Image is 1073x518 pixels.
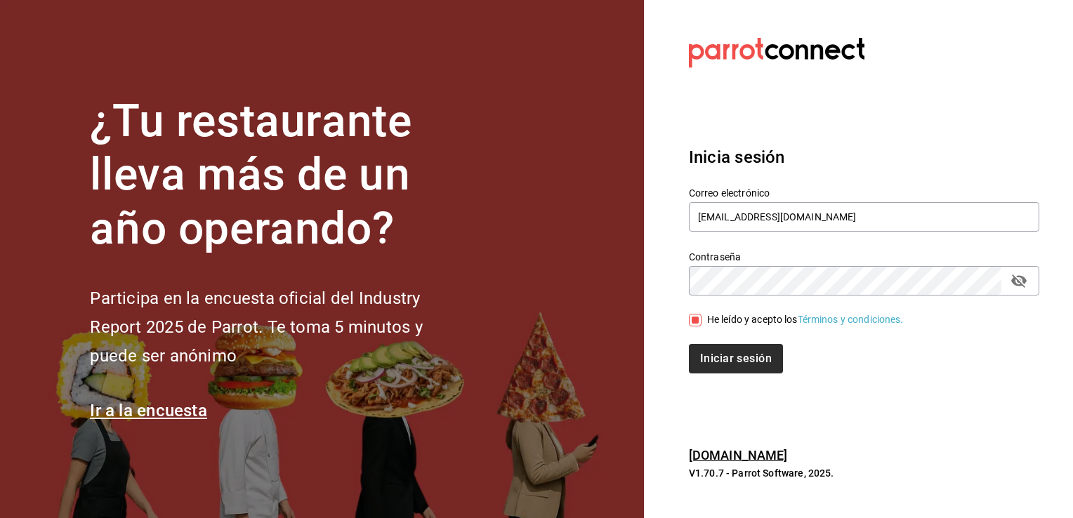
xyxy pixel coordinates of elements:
[90,95,469,256] h1: ¿Tu restaurante lleva más de un año operando?
[1007,269,1031,293] button: passwordField
[689,251,1039,261] label: Contraseña
[798,314,904,325] a: Términos y condiciones.
[689,466,1039,480] p: V1.70.7 - Parrot Software, 2025.
[689,145,1039,170] h3: Inicia sesión
[689,202,1039,232] input: Ingresa tu correo electrónico
[707,312,904,327] div: He leído y acepto los
[689,344,783,373] button: Iniciar sesión
[90,284,469,370] h2: Participa en la encuesta oficial del Industry Report 2025 de Parrot. Te toma 5 minutos y puede se...
[689,448,788,463] a: [DOMAIN_NAME]
[90,401,207,420] a: Ir a la encuesta
[689,187,1039,197] label: Correo electrónico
